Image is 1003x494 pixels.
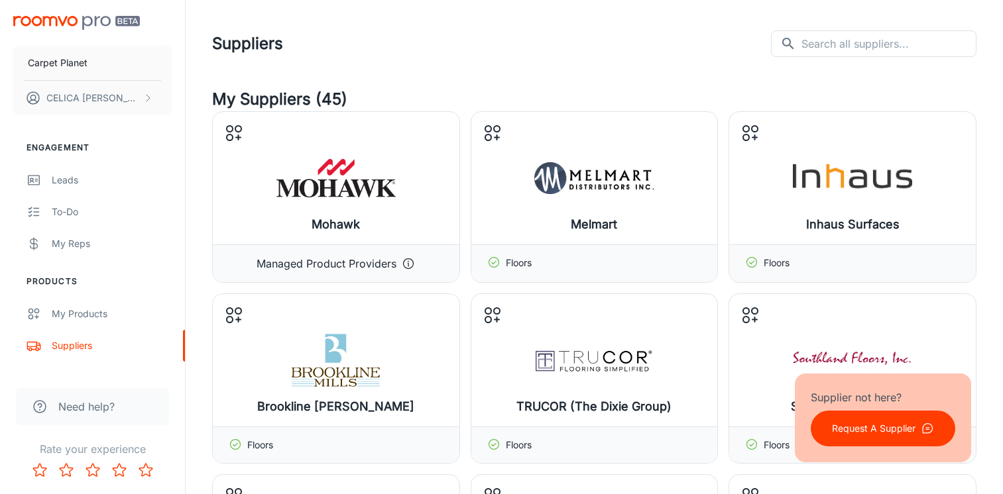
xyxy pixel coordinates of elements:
button: Rate 3 star [80,457,106,483]
p: Floors [506,438,532,452]
p: Managed Product Providers [257,256,396,272]
p: Floors [247,438,273,452]
h4: My Suppliers (45) [212,87,976,111]
p: Request A Supplier [832,421,915,436]
p: CELICA [PERSON_NAME] [46,91,140,105]
h1: Suppliers [212,32,283,56]
div: To-do [52,205,172,219]
input: Search all suppliers... [801,30,976,57]
p: Floors [506,256,532,272]
button: Rate 5 star [133,457,159,483]
div: My Products [52,307,172,321]
div: Suppliers [52,338,172,353]
p: Supplier not here? [811,389,955,405]
div: QR Codes [52,370,172,385]
button: Rate 1 star [27,457,53,483]
img: Roomvo PRO Beta [13,16,140,30]
p: Carpet Planet [28,56,88,70]
div: My Reps [52,236,172,251]
button: Request A Supplier [811,411,955,446]
button: CELICA [PERSON_NAME] [13,81,172,115]
img: Mohawk [276,152,396,205]
button: Carpet Planet [13,46,172,80]
button: Rate 2 star [53,457,80,483]
button: Rate 4 star [106,457,133,483]
span: Need help? [58,399,115,415]
p: Floors [764,438,790,452]
p: Rate your experience [11,441,174,457]
h6: Mohawk [312,215,360,234]
div: Leads [52,173,172,187]
p: Floors [764,256,790,272]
